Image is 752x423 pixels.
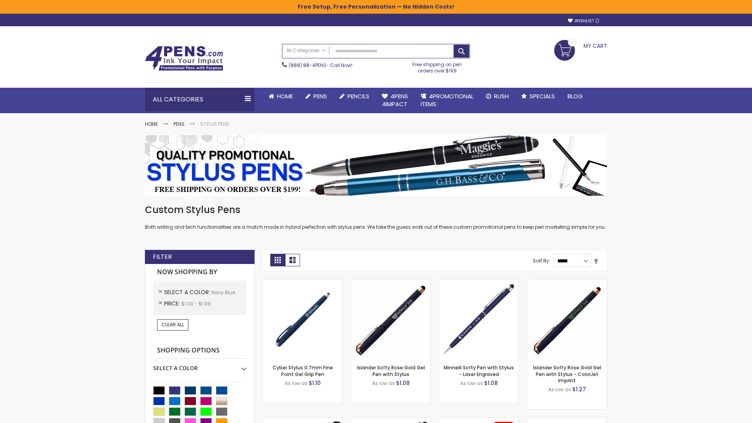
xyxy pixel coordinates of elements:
img: Islander Softy Rose Gold Gel Pen with Stylus - ColorJet Imprint-Navy Blue [527,279,607,359]
a: Wishlist [568,18,599,24]
span: All Categories [286,47,325,54]
div: Both writing and tech functionalities are a match made in hybrid perfection with stylus pens. We ... [145,204,607,231]
div: All Categories [145,88,255,111]
a: Blog [561,88,589,105]
span: As low as [285,380,307,387]
a: 4Pens4impact [376,88,414,113]
h1: Custom Stylus Pens [145,204,607,216]
span: - Call Now! [289,62,352,69]
span: Select A Color [164,288,211,296]
strong: Grid [270,254,285,266]
img: Cyber Stylus 0.7mm Fine Point Gel Grip Pen-Navy Blue [263,279,342,359]
label: Sort By [533,257,549,264]
span: 4PROMOTIONAL ITEMS [421,92,474,108]
a: Pencils [333,88,376,105]
span: Rush [494,92,509,100]
span: $1.08 [396,379,410,387]
a: All Categories [282,44,329,57]
a: Pens [299,88,333,105]
span: Clear All [161,321,184,328]
strong: Filter [153,253,172,261]
span: 4Pens 4impact [382,92,408,108]
img: Islander Softy Rose Gold Gel Pen with Stylus-Navy Blue [351,279,430,359]
a: Cyber Stylus 0.7mm Fine Point Gel Grip Pen-Navy Blue [263,279,342,286]
a: (888) 88-4PENS [289,62,326,69]
img: Minnelli Softy Pen with Stylus - Laser Engraved-Navy Blue [439,279,519,359]
span: As low as [372,380,395,387]
a: Pens [174,121,184,127]
span: $1.27 [572,385,586,393]
a: Cyber Stylus 0.7mm Fine Point Gel Grip Pen [273,364,333,377]
a: Specials [515,88,561,105]
div: Free shipping on pen orders over $199 [405,58,470,74]
a: Minnelli Softy Pen with Stylus - Laser Engraved [444,364,514,377]
strong: Now Shopping by [153,264,246,280]
span: $1.00 - $1.99 [181,300,211,307]
span: Home [277,92,293,100]
a: Islander Softy Rose Gold Gel Pen with Stylus - ColorJet Imprint [533,364,601,383]
strong: Shopping Options [153,342,246,359]
span: As low as [548,386,571,393]
span: Pens [313,92,327,100]
span: Blog [568,92,583,100]
span: As low as [460,380,483,387]
a: Minnelli Softy Pen with Stylus - Laser Engraved-Navy Blue [439,279,519,286]
span: Specials [530,92,555,100]
a: Islander Softy Rose Gold Gel Pen with Stylus-Navy Blue [351,279,430,286]
a: Islander Softy Rose Gold Gel Pen with Stylus [357,364,425,377]
strong: Stylus Pens [200,121,229,127]
img: 4Pens Custom Pens and Promotional Products [145,46,223,71]
span: Navy Blue [211,289,235,296]
a: 4PROMOTIONALITEMS [414,88,480,113]
img: Stylus Pens [145,135,607,196]
div: Select A Color [153,359,246,372]
span: Price [164,300,181,307]
span: Pencils [347,92,369,100]
a: Clear All [157,319,188,330]
a: Islander Softy Rose Gold Gel Pen with Stylus - ColorJet Imprint-Navy Blue [527,279,607,286]
span: $1.08 [484,379,498,387]
a: Home [262,88,299,105]
a: Rush [480,88,515,105]
a: Home [145,121,158,127]
span: $1.10 [309,379,321,387]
